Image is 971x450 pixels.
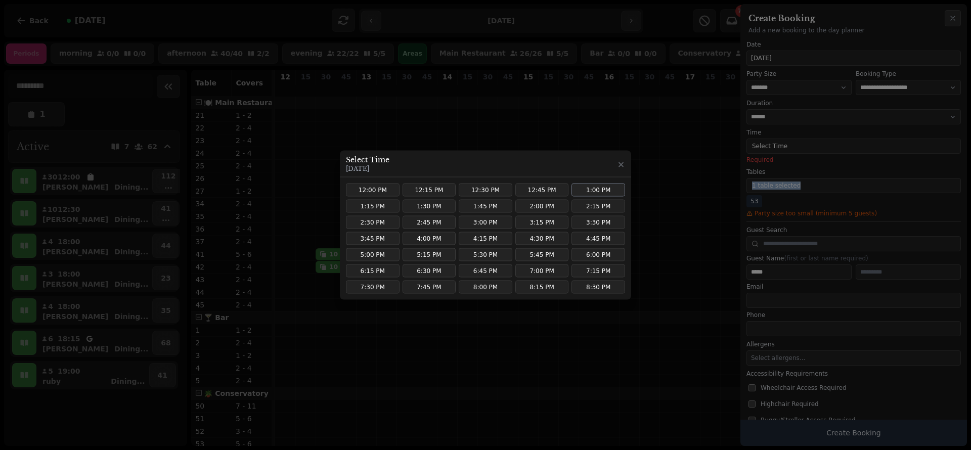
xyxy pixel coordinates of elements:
button: 7:30 PM [346,281,400,294]
button: 1:30 PM [403,200,456,213]
button: 3:45 PM [346,232,400,245]
p: [DATE] [346,165,389,173]
button: 7:00 PM [515,264,569,278]
button: 8:15 PM [515,281,569,294]
button: 5:45 PM [515,248,569,261]
button: 8:30 PM [571,281,625,294]
button: 12:15 PM [403,184,456,197]
button: 4:30 PM [515,232,569,245]
button: 2:15 PM [571,200,625,213]
button: 6:15 PM [346,264,400,278]
button: 2:45 PM [403,216,456,229]
button: 6:00 PM [571,248,625,261]
button: 3:15 PM [515,216,569,229]
button: 3:30 PM [571,216,625,229]
button: 7:15 PM [571,264,625,278]
button: 7:45 PM [403,281,456,294]
button: 1:15 PM [346,200,400,213]
button: 4:15 PM [459,232,512,245]
button: 2:30 PM [346,216,400,229]
button: 4:45 PM [571,232,625,245]
button: 12:00 PM [346,184,400,197]
button: 5:30 PM [459,248,512,261]
button: 12:45 PM [515,184,569,197]
button: 1:45 PM [459,200,512,213]
button: 5:15 PM [403,248,456,261]
button: 6:45 PM [459,264,512,278]
button: 12:30 PM [459,184,512,197]
h3: Select Time [346,155,389,165]
button: 1:00 PM [571,184,625,197]
button: 4:00 PM [403,232,456,245]
button: 2:00 PM [515,200,569,213]
button: 3:00 PM [459,216,512,229]
button: 8:00 PM [459,281,512,294]
button: 6:30 PM [403,264,456,278]
button: 5:00 PM [346,248,400,261]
